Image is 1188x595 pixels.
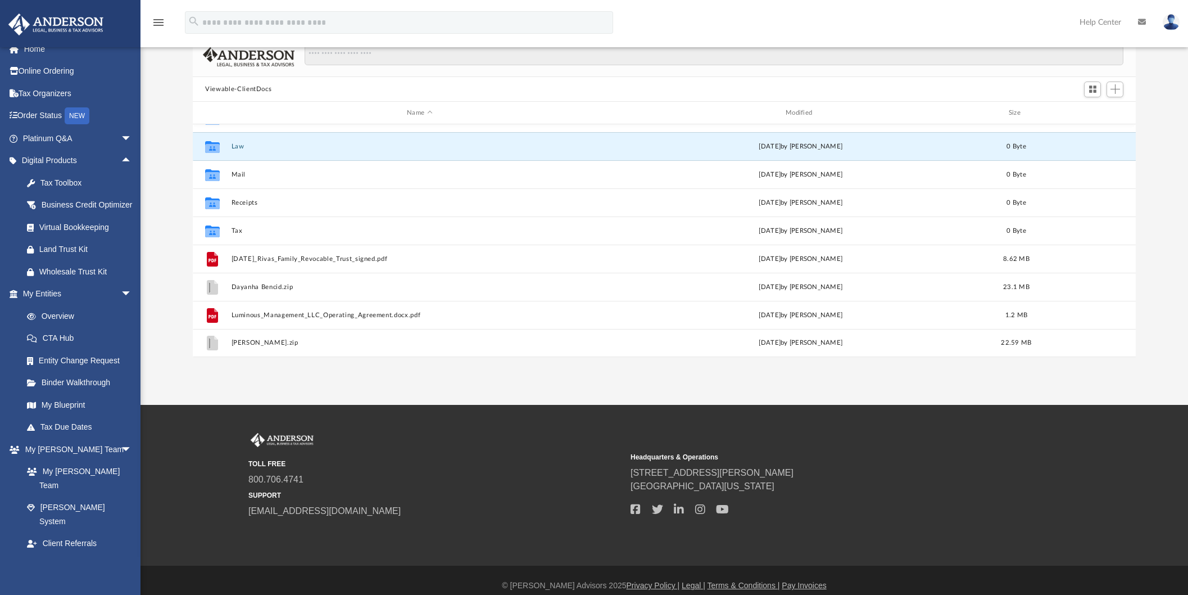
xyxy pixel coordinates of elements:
button: Switch to Grid View [1084,82,1101,97]
div: Tax Toolbox [39,176,135,190]
span: 23.1 MB [1003,284,1030,290]
a: My Blueprint [16,394,143,416]
span: 1.2 MB [1005,312,1028,318]
input: Search files and folders [305,44,1123,66]
a: [GEOGRAPHIC_DATA][US_STATE] [631,481,774,491]
a: 800.706.4741 [248,475,303,484]
button: Receipts [232,199,608,206]
button: [PERSON_NAME].zip [232,339,608,346]
a: Online Ordering [8,60,149,83]
a: menu [152,21,165,29]
span: 8.62 MB [1003,256,1030,262]
div: Name [231,108,607,118]
a: Binder Walkthrough [16,372,149,394]
button: Law [232,143,608,150]
button: Mail [232,171,608,178]
a: Pay Invoices [782,581,826,590]
a: CTA Hub [16,327,149,350]
div: [DATE] by [PERSON_NAME] [613,198,989,208]
div: NEW [65,107,89,124]
a: Virtual Bookkeeping [16,216,149,238]
img: User Pic [1163,14,1180,30]
button: Dayanha Bencid.zip [232,283,608,291]
i: search [188,15,200,28]
img: Anderson Advisors Platinum Portal [248,433,316,448]
a: My Entitiesarrow_drop_down [8,283,149,305]
a: Business Credit Optimizer [16,194,149,217]
div: by [PERSON_NAME] [613,310,989,321]
div: id [198,108,226,118]
small: Headquarters & Operations [631,452,1005,462]
span: [DATE] [759,340,781,346]
a: Digital Productsarrow_drop_up [8,150,149,172]
span: arrow_drop_down [121,555,143,578]
div: Business Credit Optimizer [39,198,135,212]
a: Order StatusNEW [8,105,149,128]
a: Land Trust Kit [16,238,149,261]
div: [DATE] by [PERSON_NAME] [613,226,989,236]
small: SUPPORT [248,490,623,501]
a: Legal | [682,581,705,590]
a: Privacy Policy | [627,581,680,590]
a: [STREET_ADDRESS][PERSON_NAME] [631,468,793,477]
img: Anderson Advisors Platinum Portal [5,13,107,35]
div: grid [193,124,1136,357]
a: Tax Organizers [8,82,149,105]
span: arrow_drop_down [121,283,143,306]
div: by [PERSON_NAME] [613,254,989,264]
a: Tax Due Dates [16,416,149,439]
div: Size [994,108,1039,118]
a: [PERSON_NAME] System [16,497,143,533]
a: Overview [16,305,149,327]
button: Luminous_Management_LLC_Operating_Agreement.docx.pdf [232,312,608,319]
a: Platinum Q&Aarrow_drop_down [8,127,149,150]
span: arrow_drop_down [121,438,143,461]
div: [DATE] by [PERSON_NAME] [613,170,989,180]
div: by [PERSON_NAME] [613,338,989,348]
i: menu [152,16,165,29]
a: Client Referrals [16,533,143,555]
span: 0 Byte [1006,200,1026,206]
div: Land Trust Kit [39,242,135,256]
span: [DATE] [759,284,781,290]
button: Viewable-ClientDocs [205,84,271,94]
span: 0 Byte [1006,172,1026,178]
span: arrow_drop_up [121,150,143,173]
button: Tax [232,227,608,235]
a: My Documentsarrow_drop_down [8,555,143,577]
div: Wholesale Trust Kit [39,265,135,279]
span: arrow_drop_down [121,127,143,150]
div: [DATE] by [PERSON_NAME] [613,142,989,152]
div: Virtual Bookkeeping [39,220,135,235]
span: [DATE] [759,256,781,262]
a: [EMAIL_ADDRESS][DOMAIN_NAME] [248,506,401,516]
a: Wholesale Trust Kit [16,260,149,283]
span: 0 Byte [1006,228,1026,234]
a: Tax Toolbox [16,172,149,194]
a: Home [8,38,149,60]
button: [DATE]_Rivas_Family_Revocable_Trust_signed.pdf [232,255,608,263]
span: 22.59 MB [1001,340,1032,346]
div: by [PERSON_NAME] [613,282,989,292]
span: [DATE] [759,312,781,318]
div: © [PERSON_NAME] Advisors 2025 [140,580,1188,592]
a: My [PERSON_NAME] Team [16,461,138,497]
div: id [1044,108,1122,118]
small: TOLL FREE [248,459,623,469]
a: My [PERSON_NAME] Teamarrow_drop_down [8,438,143,461]
a: Terms & Conditions | [708,581,780,590]
div: Modified [613,108,989,118]
a: Entity Change Request [16,349,149,372]
span: 0 Byte [1006,143,1026,150]
button: Add [1107,82,1123,97]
